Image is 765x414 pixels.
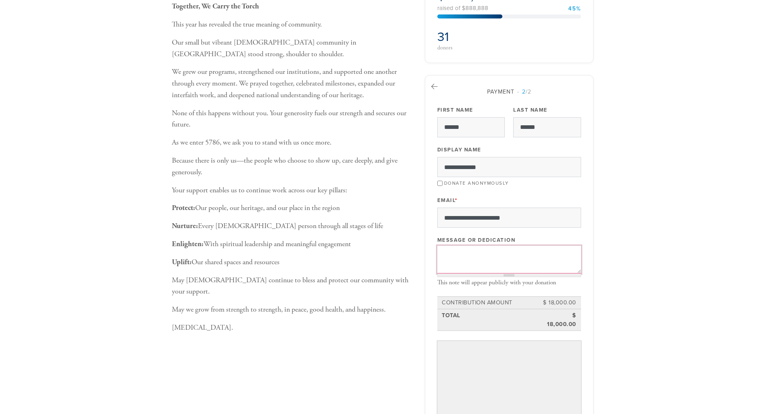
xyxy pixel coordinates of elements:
[172,257,192,267] b: Uplift:
[441,310,541,330] td: Total
[517,88,531,95] span: /2
[172,137,413,149] p: As we enter 5786, we ask you to stand with us once more.
[172,19,413,31] p: This year has revealed the true meaning of community.
[541,310,577,330] td: $ 18,000.00
[172,185,413,196] p: Your support enables us to continue work across our key pillars:
[437,279,581,286] div: This note will appear publicly with your donation
[455,197,458,204] span: This field is required.
[172,304,413,316] p: May we grow from strength to strength, in peace, good health, and happiness.
[172,2,259,11] b: Together, We Carry the Torch
[172,37,413,60] p: Our small but vibrant [DEMOGRAPHIC_DATA] community in [GEOGRAPHIC_DATA] stood strong, shoulder to...
[441,297,541,308] td: Contribution Amount
[437,146,481,153] label: Display Name
[568,6,581,12] div: 45%
[444,180,509,186] label: Donate Anonymously
[437,197,458,204] label: Email
[172,155,413,178] p: Because there is only us—the people who choose to show up, care deeply, and give generously.
[172,202,413,214] p: Our people, our heritage, and our place in the region
[172,108,413,131] p: None of this happens without you. Your generosity fuels our strength and secures our future.
[541,297,577,308] td: $ 18,000.00
[172,220,413,232] p: Every [DEMOGRAPHIC_DATA] person through all stages of life
[522,88,526,95] span: 2
[513,106,548,114] label: Last Name
[437,237,516,244] label: Message or dedication
[172,239,204,249] b: Enlighten:
[437,106,473,114] label: First Name
[437,29,507,45] h2: 31
[437,45,507,51] div: donors
[172,221,198,230] b: Nurture:
[172,275,413,298] p: May [DEMOGRAPHIC_DATA] continue to bless and protect our community with your support.
[437,5,581,11] div: raised of $888,888
[172,239,413,250] p: With spiritual leadership and meaningful engagement
[437,88,581,96] div: Payment
[172,203,195,212] b: Protect:
[172,66,413,101] p: We grew our programs, strengthened our institutions, and supported one another through every mome...
[172,322,413,334] p: [MEDICAL_DATA].
[172,257,413,268] p: Our shared spaces and resources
